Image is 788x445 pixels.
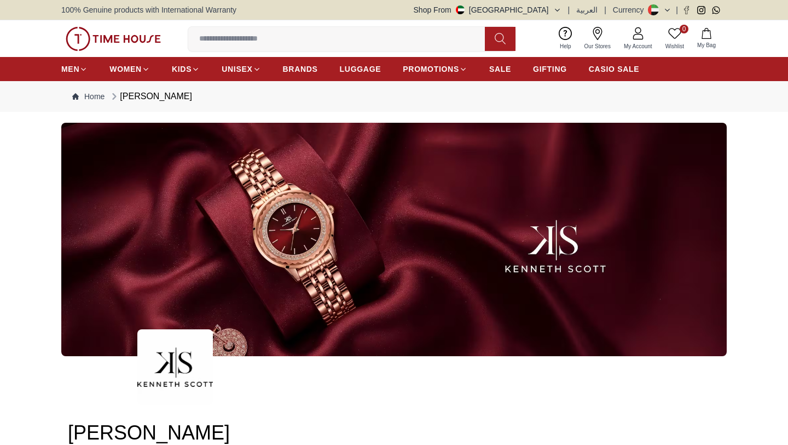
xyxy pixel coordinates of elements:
[456,5,465,14] img: United Arab Emirates
[283,64,318,75] span: BRANDS
[533,59,567,79] a: GIFTING
[109,90,192,103] div: [PERSON_NAME]
[533,64,567,75] span: GIFTING
[403,59,467,79] a: PROMOTIONS
[578,25,617,53] a: Our Stores
[61,81,727,112] nav: Breadcrumb
[61,123,727,356] img: ...
[68,422,720,444] h2: [PERSON_NAME]
[172,59,200,79] a: KIDS
[61,4,236,15] span: 100% Genuine products with International Warranty
[222,64,252,75] span: UNISEX
[680,25,688,33] span: 0
[661,42,688,50] span: Wishlist
[66,27,161,51] img: ...
[283,59,318,79] a: BRANDS
[693,41,720,49] span: My Bag
[659,25,691,53] a: 0Wishlist
[555,42,576,50] span: Help
[613,4,648,15] div: Currency
[553,25,578,53] a: Help
[619,42,657,50] span: My Account
[580,42,615,50] span: Our Stores
[222,59,260,79] a: UNISEX
[589,59,640,79] a: CASIO SALE
[340,59,381,79] a: LUGGAGE
[72,91,105,102] a: Home
[682,6,691,14] a: Facebook
[489,59,511,79] a: SALE
[712,6,720,14] a: Whatsapp
[61,64,79,75] span: MEN
[414,4,561,15] button: Shop From[GEOGRAPHIC_DATA]
[109,64,142,75] span: WOMEN
[576,4,598,15] button: العربية
[568,4,570,15] span: |
[403,64,459,75] span: PROMOTIONS
[697,6,705,14] a: Instagram
[589,64,640,75] span: CASIO SALE
[109,59,150,79] a: WOMEN
[676,4,678,15] span: |
[604,4,606,15] span: |
[489,64,511,75] span: SALE
[61,59,88,79] a: MEN
[137,329,213,405] img: ...
[340,64,381,75] span: LUGGAGE
[691,26,722,52] button: My Bag
[172,64,192,75] span: KIDS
